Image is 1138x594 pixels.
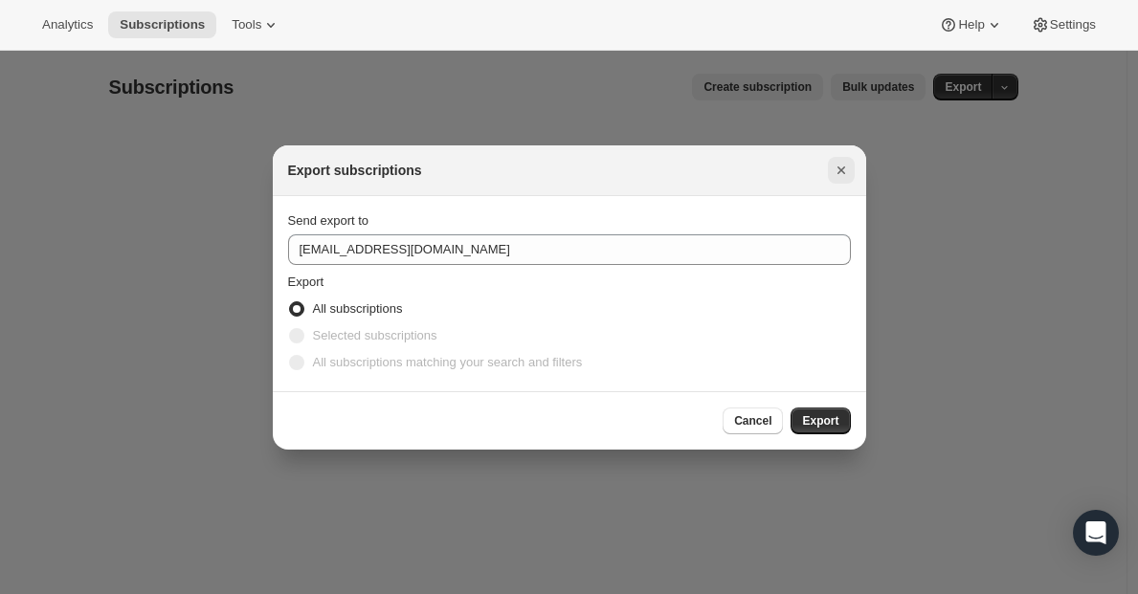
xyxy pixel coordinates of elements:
span: Selected subscriptions [313,328,437,342]
button: Cancel [723,407,783,434]
button: Close [828,157,855,184]
span: Tools [232,17,261,33]
h2: Export subscriptions [288,161,422,180]
div: Open Intercom Messenger [1073,510,1119,556]
span: Cancel [734,413,771,429]
button: Subscriptions [108,11,216,38]
button: Help [927,11,1015,38]
button: Analytics [31,11,104,38]
span: Help [958,17,984,33]
span: Analytics [42,17,93,33]
button: Tools [220,11,292,38]
button: Export [791,407,850,434]
button: Settings [1019,11,1107,38]
span: All subscriptions [313,301,403,316]
span: Settings [1050,17,1096,33]
span: Subscriptions [120,17,205,33]
span: All subscriptions matching your search and filters [313,355,583,369]
span: Export [802,413,838,429]
span: Export [288,275,324,289]
span: Send export to [288,213,369,228]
